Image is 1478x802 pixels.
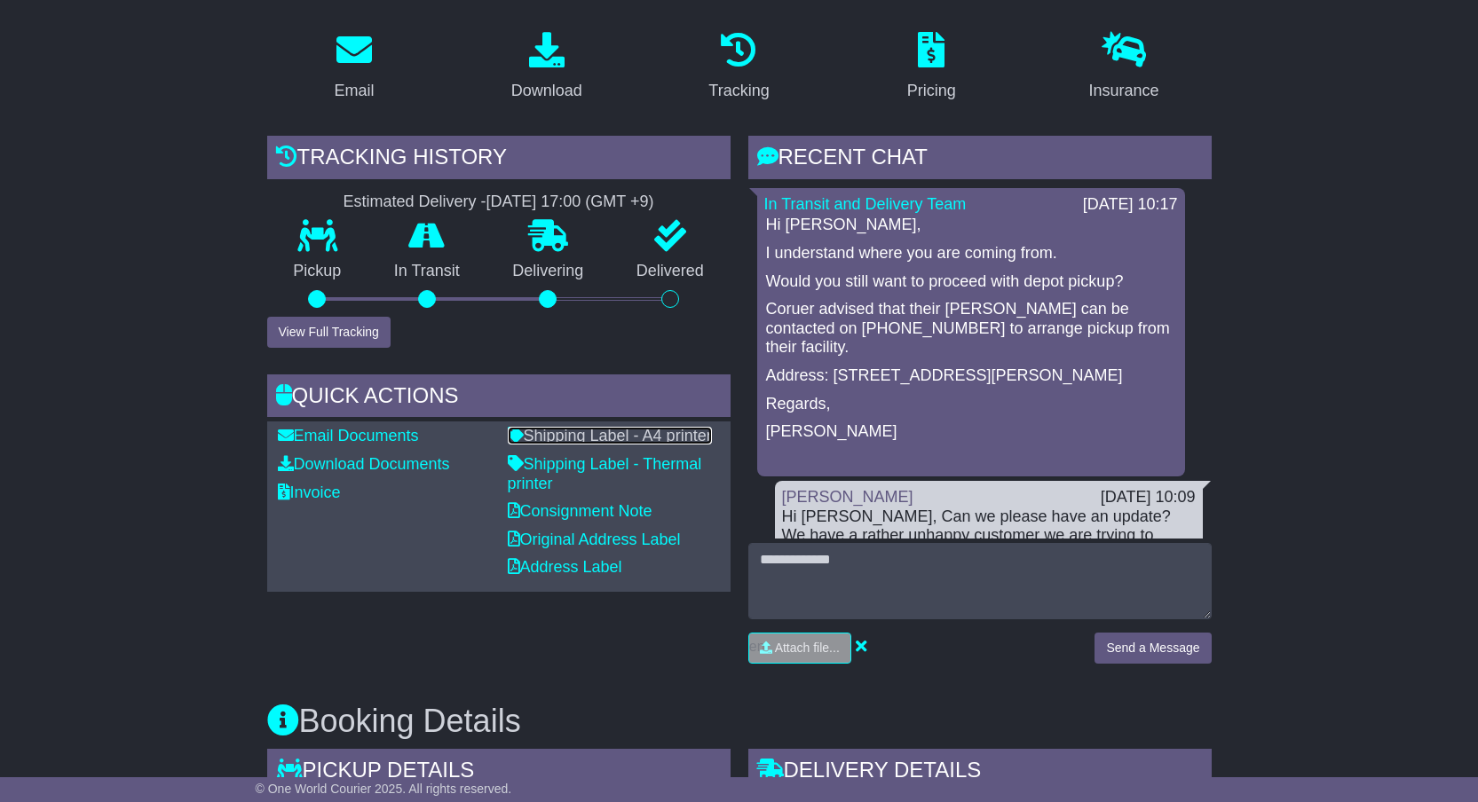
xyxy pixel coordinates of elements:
p: Regards, [766,395,1176,414]
a: Download Documents [278,455,450,473]
p: Coruer advised that their [PERSON_NAME] can be contacted on [PHONE_NUMBER] to arrange pickup from... [766,300,1176,358]
h3: Booking Details [267,704,1212,739]
div: Insurance [1089,79,1159,103]
p: [PERSON_NAME] [766,422,1176,442]
p: Delivered [610,262,731,281]
div: Delivery Details [748,749,1212,797]
div: Download [511,79,582,103]
div: Tracking [708,79,769,103]
p: Would you still want to proceed with depot pickup? [766,272,1176,292]
a: Email Documents [278,427,419,444]
div: Pickup Details [267,749,731,797]
p: Delivering [486,262,611,281]
div: [DATE] 17:00 (GMT +9) [486,193,654,212]
div: [DATE] 10:17 [1083,195,1178,215]
button: View Full Tracking [267,317,391,348]
a: Pricing [896,26,968,109]
a: [PERSON_NAME] [782,488,913,506]
a: Original Address Label [508,531,681,548]
a: Consignment Note [508,502,652,520]
p: In Transit [368,262,486,281]
a: Invoice [278,484,341,501]
p: I understand where you are coming from. [766,244,1176,263]
div: Estimated Delivery - [267,193,731,212]
a: In Transit and Delivery Team [764,195,967,213]
a: Email [322,26,385,109]
a: Shipping Label - Thermal printer [508,455,702,492]
div: RECENT CHAT [748,136,1212,184]
a: Shipping Label - A4 printer [508,427,712,444]
div: Tracking history [267,136,731,184]
button: Send a Message [1095,633,1211,664]
p: Hi [PERSON_NAME], [766,216,1176,235]
div: Hi [PERSON_NAME], Can we please have an update? We have a rather unhappy customer we are trying t... [782,507,1196,565]
a: Insurance [1078,26,1171,109]
a: Tracking [697,26,780,109]
span: © One World Courier 2025. All rights reserved. [256,782,512,796]
div: Quick Actions [267,374,731,422]
p: Address: [STREET_ADDRESS][PERSON_NAME] [766,366,1176,386]
a: Download [500,26,594,109]
div: Pricing [907,79,956,103]
div: [DATE] 10:09 [1101,488,1196,507]
div: Email [334,79,374,103]
p: Pickup [267,262,368,281]
a: Address Label [508,558,622,576]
